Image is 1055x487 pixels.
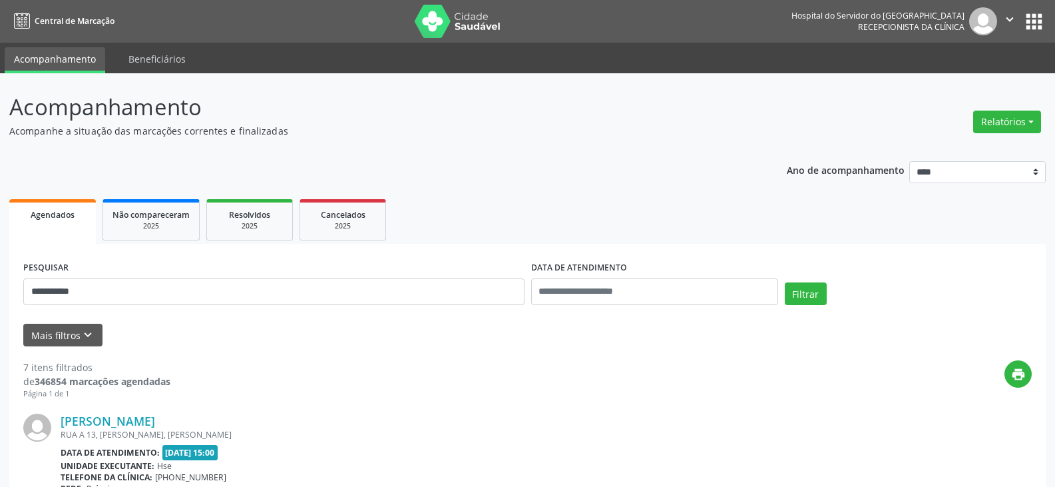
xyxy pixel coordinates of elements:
[162,445,218,460] span: [DATE] 15:00
[321,209,365,221] span: Cancelados
[1004,360,1032,388] button: print
[23,374,170,388] div: de
[9,124,735,138] p: Acompanhe a situação das marcações correntes e finalizadas
[61,472,152,483] b: Telefone da clínica:
[787,161,905,178] p: Ano de acompanhamento
[112,221,190,231] div: 2025
[1022,10,1046,33] button: apps
[23,258,69,278] label: PESQUISAR
[81,328,95,342] i: keyboard_arrow_down
[61,447,160,458] b: Data de atendimento:
[310,221,376,231] div: 2025
[791,10,964,21] div: Hospital do Servidor do [GEOGRAPHIC_DATA]
[23,388,170,400] div: Página 1 de 1
[997,7,1022,35] button: 
[1011,367,1026,382] i: print
[9,10,114,32] a: Central de Marcação
[112,209,190,221] span: Não compareceram
[61,429,832,440] div: RUA A 13, [PERSON_NAME], [PERSON_NAME]
[1002,12,1017,27] i: 
[157,460,172,472] span: Hse
[35,375,170,388] strong: 346854 marcações agendadas
[155,472,226,483] span: [PHONE_NUMBER]
[785,282,827,305] button: Filtrar
[31,209,75,221] span: Agendados
[23,414,51,442] img: img
[61,460,154,472] b: Unidade executante:
[5,47,105,73] a: Acompanhamento
[119,47,195,71] a: Beneficiários
[858,21,964,33] span: Recepcionista da clínica
[973,111,1041,133] button: Relatórios
[23,324,103,347] button: Mais filtroskeyboard_arrow_down
[23,360,170,374] div: 7 itens filtrados
[35,15,114,27] span: Central de Marcação
[229,209,270,221] span: Resolvidos
[216,221,283,231] div: 2025
[531,258,627,278] label: DATA DE ATENDIMENTO
[969,7,997,35] img: img
[9,91,735,124] p: Acompanhamento
[61,414,155,428] a: [PERSON_NAME]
